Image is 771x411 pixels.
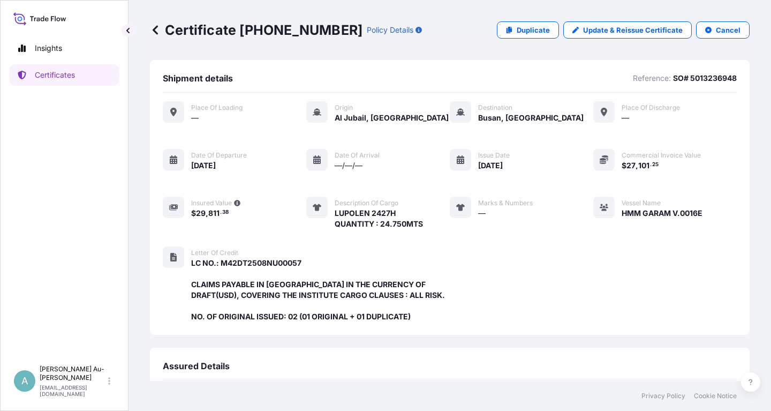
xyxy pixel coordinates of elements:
span: Marks & Numbers [478,199,533,207]
span: Busan, [GEOGRAPHIC_DATA] [478,113,584,123]
span: HMM GARAM V.0016E [622,208,702,219]
span: . [650,163,652,167]
span: —/—/— [335,160,362,171]
span: Place of Loading [191,103,243,112]
span: Assured Details [163,361,230,371]
span: 811 [208,210,220,217]
span: 25 [652,163,659,167]
p: Certificate [PHONE_NUMBER] [150,21,362,39]
p: Cancel [716,25,740,35]
span: $ [622,162,626,169]
span: Issue Date [478,151,510,160]
span: A [21,376,28,386]
span: [DATE] [191,160,216,171]
p: Policy Details [367,25,413,35]
p: Insights [35,43,62,54]
span: Letter of Credit [191,249,238,257]
span: Date of departure [191,151,247,160]
span: — [478,208,486,219]
a: Cookie Notice [694,392,737,400]
span: 29 [196,210,206,217]
span: 101 [638,162,649,169]
a: Insights [9,38,119,59]
a: Update & Reissue Certificate [563,21,692,39]
span: 27 [626,162,636,169]
p: Certificates [35,70,75,80]
span: . [220,211,222,214]
span: 38 [222,211,229,214]
p: Duplicate [517,25,550,35]
span: Insured Value [191,199,232,207]
p: Reference: [633,73,671,84]
span: Date of arrival [335,151,380,160]
p: SO# 5013236948 [673,73,737,84]
span: Vessel Name [622,199,661,207]
a: Certificates [9,64,119,86]
p: [PERSON_NAME] Au-[PERSON_NAME] [40,365,106,382]
span: Description of cargo [335,199,398,207]
span: — [622,113,629,123]
p: Update & Reissue Certificate [583,25,683,35]
span: , [636,162,638,169]
span: , [206,210,208,217]
span: [DATE] [478,160,503,171]
span: Al Jubail, [GEOGRAPHIC_DATA] [335,113,449,123]
span: — [191,113,199,123]
span: Place of discharge [622,103,680,112]
span: $ [191,210,196,217]
p: [EMAIL_ADDRESS][DOMAIN_NAME] [40,384,106,397]
button: Cancel [696,21,750,39]
a: Duplicate [497,21,559,39]
span: LC NO.: M42DT2508NU00057 CLAIMS PAYABLE IN [GEOGRAPHIC_DATA] IN THE CURRENCY OF DRAFT(USD), COVER... [191,258,450,322]
a: Privacy Policy [641,392,685,400]
span: LUPOLEN 2427H QUANTITY : 24.750MTS [335,208,423,229]
span: Origin [335,103,353,112]
span: Destination [478,103,512,112]
span: Shipment details [163,73,233,84]
span: Commercial Invoice Value [622,151,701,160]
